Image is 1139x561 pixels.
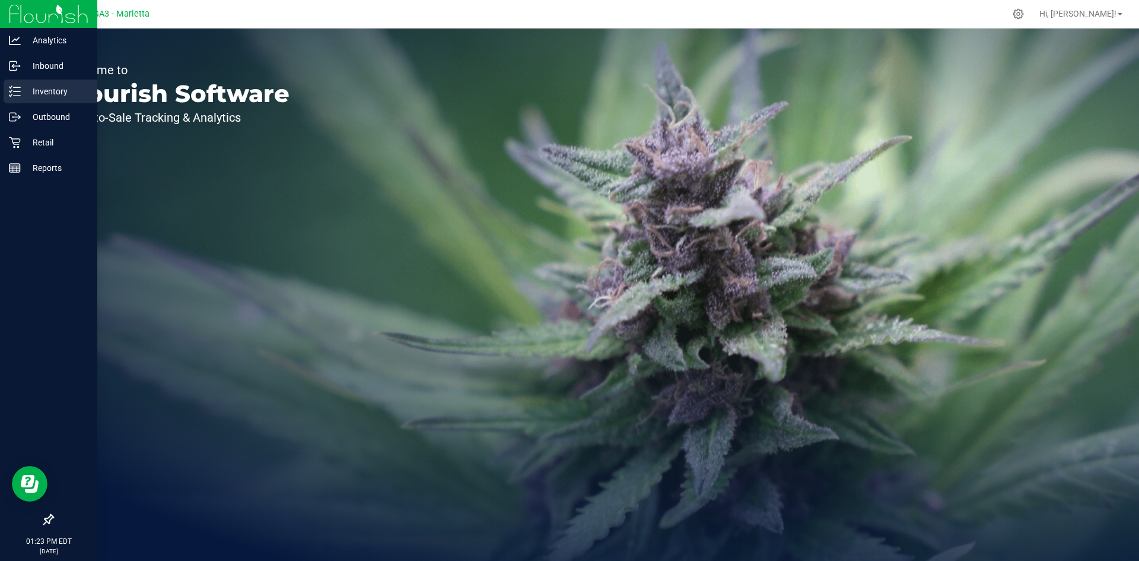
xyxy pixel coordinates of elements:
inline-svg: Analytics [9,34,21,46]
p: Flourish Software [64,82,289,106]
p: Analytics [21,33,92,47]
p: 01:23 PM EDT [5,536,92,547]
inline-svg: Inbound [9,60,21,72]
inline-svg: Inventory [9,85,21,97]
p: Retail [21,135,92,150]
span: GA3 - Marietta [93,9,149,19]
p: Inbound [21,59,92,73]
p: Outbound [21,110,92,124]
p: Welcome to [64,64,289,76]
inline-svg: Outbound [9,111,21,123]
p: Seed-to-Sale Tracking & Analytics [64,112,289,123]
span: Hi, [PERSON_NAME]! [1039,9,1116,18]
p: Inventory [21,84,92,99]
p: Reports [21,161,92,175]
p: [DATE] [5,547,92,556]
div: Manage settings [1011,8,1026,20]
inline-svg: Retail [9,137,21,148]
inline-svg: Reports [9,162,21,174]
iframe: Resource center [12,466,47,502]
